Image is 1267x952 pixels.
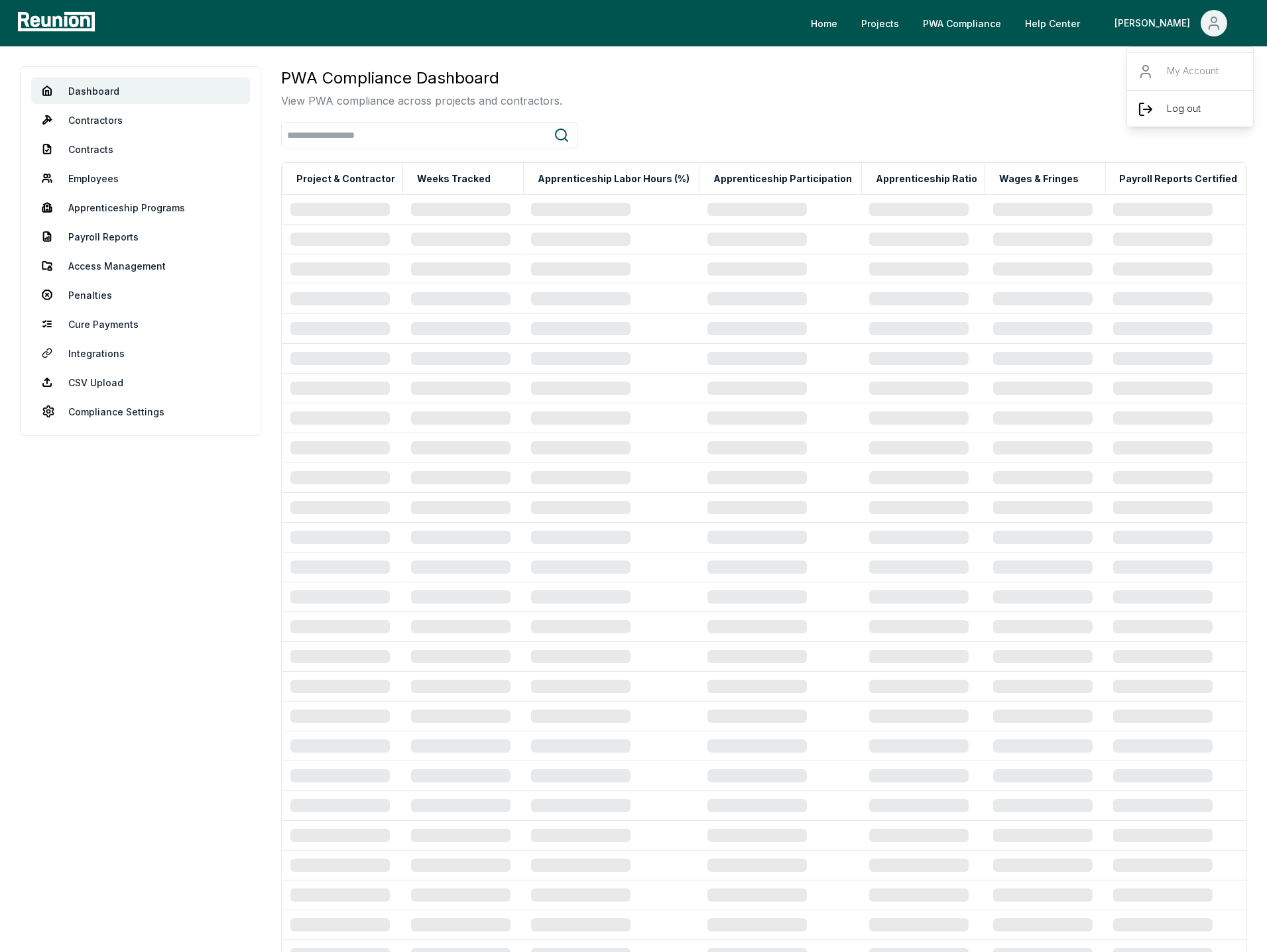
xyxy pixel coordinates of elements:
[31,165,250,191] a: Employees
[996,166,1081,192] button: Wages & Fringes
[31,136,250,162] a: Contracts
[1167,101,1201,117] p: Log out
[31,311,250,337] a: Cure Payments
[414,166,493,192] button: Weeks Tracked
[800,10,1254,36] nav: Main
[31,398,250,425] a: Compliance Settings
[1115,10,1195,36] div: [PERSON_NAME]
[1167,64,1219,79] p: My Account
[31,194,250,221] a: Apprenticeship Programs
[31,223,250,250] a: Payroll Reports
[281,93,562,109] p: View PWA compliance across projects and contractors.
[281,66,562,90] h3: PWA Compliance Dashboard
[1104,10,1238,36] button: [PERSON_NAME]
[1014,10,1091,36] a: Help Center
[31,252,250,279] a: Access Management
[31,282,250,308] a: Penalties
[535,166,692,192] button: Apprenticeship Labor Hours (%)
[31,107,250,133] a: Contractors
[873,166,980,192] button: Apprenticeship Ratio
[31,369,250,396] a: CSV Upload
[711,166,855,192] button: Apprenticeship Participation
[1127,52,1254,133] div: [PERSON_NAME]
[31,340,250,366] a: Integrations
[294,166,398,192] button: Project & Contractor
[31,78,250,104] a: Dashboard
[1117,166,1240,192] button: Payroll Reports Certified
[851,10,910,36] a: Projects
[912,10,1012,36] a: PWA Compliance
[800,10,848,36] a: Home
